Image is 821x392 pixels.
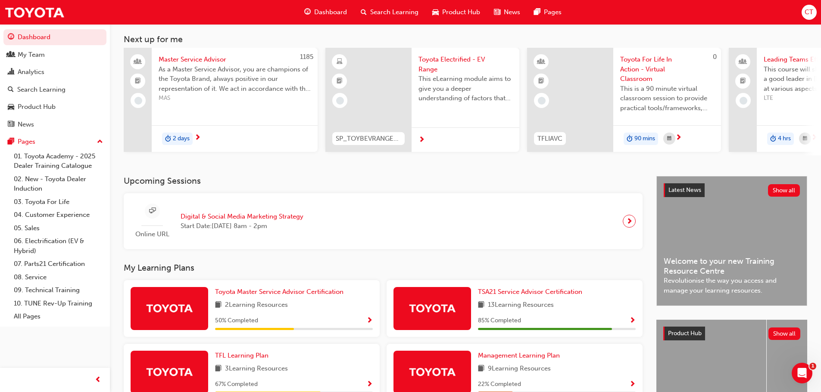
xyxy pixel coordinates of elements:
[300,53,313,61] span: 1185
[527,48,721,152] a: 0TFLIAVCToyota For Life In Action - Virtual ClassroomThis is a 90 minute virtual classroom sessio...
[667,133,671,144] span: calendar-icon
[3,134,106,150] button: Pages
[538,56,544,68] span: learningResourceType_INSTRUCTOR_LED-icon
[634,134,655,144] span: 90 mins
[442,7,480,17] span: Product Hub
[768,184,800,197] button: Show all
[366,317,373,325] span: Show Progress
[95,375,101,386] span: prev-icon
[336,97,344,105] span: learningRecordVerb_NONE-icon
[215,352,268,359] span: TFL Learning Plan
[629,381,636,389] span: Show Progress
[215,364,222,374] span: book-icon
[527,3,568,21] a: pages-iconPages
[8,138,14,146] span: pages-icon
[146,300,193,315] img: Trak
[418,55,512,74] span: Toyota Electrified - EV Range
[134,97,142,105] span: learningRecordVerb_NONE-icon
[131,229,174,239] span: Online URL
[337,76,343,87] span: booktick-icon
[802,5,817,20] button: CT
[18,50,45,60] div: My Team
[778,134,791,144] span: 4 hrs
[478,287,586,297] a: TSA21 Service Advisor Certification
[3,47,106,63] a: My Team
[325,48,519,152] a: SP_TOYBEVRANGE_ELToyota Electrified - EV RangeThis eLearning module aims to give you a deeper und...
[668,186,701,194] span: Latest News
[488,300,554,311] span: 13 Learning Resources
[629,315,636,326] button: Show Progress
[361,7,367,18] span: search-icon
[165,133,171,145] span: duration-icon
[770,133,776,145] span: duration-icon
[337,56,343,68] span: learningResourceType_ELEARNING-icon
[740,76,746,87] span: booktick-icon
[297,3,354,21] a: guage-iconDashboard
[124,263,643,273] h3: My Learning Plans
[809,363,816,370] span: 1
[478,288,582,296] span: TSA21 Service Advisor Certification
[135,76,141,87] span: booktick-icon
[432,7,439,18] span: car-icon
[713,53,717,61] span: 0
[225,300,288,311] span: 2 Learning Resources
[124,176,643,186] h3: Upcoming Sessions
[159,65,311,94] span: As a Master Service Advisor, you are champions of the Toyota Brand, always positive in our repres...
[675,134,682,142] span: next-icon
[194,134,201,142] span: next-icon
[159,93,311,103] span: MAS
[215,316,258,326] span: 50 % Completed
[10,222,106,235] a: 05. Sales
[8,86,14,94] span: search-icon
[173,134,190,144] span: 2 days
[418,136,425,144] span: next-icon
[10,150,106,173] a: 01. Toyota Academy - 2025 Dealer Training Catalogue
[18,102,56,112] div: Product Hub
[3,64,106,80] a: Analytics
[478,316,521,326] span: 85 % Completed
[811,134,818,142] span: next-icon
[181,221,303,231] span: Start Date: [DATE] 8am - 2pm
[215,380,258,389] span: 67 % Completed
[620,84,714,113] span: This is a 90 minute virtual classroom session to provide practical tools/frameworks, behaviours a...
[10,297,106,310] a: 10. TUNE Rev-Up Training
[8,51,14,59] span: people-icon
[488,364,551,374] span: 9 Learning Resources
[668,330,702,337] span: Product Hub
[8,34,14,41] span: guage-icon
[792,363,812,383] iframe: Intercom live chat
[370,7,418,17] span: Search Learning
[629,379,636,390] button: Show Progress
[135,56,141,68] span: people-icon
[418,74,512,103] span: This eLearning module aims to give you a deeper understanding of factors that influence driving r...
[409,300,456,315] img: Trak
[215,351,272,361] a: TFL Learning Plan
[366,315,373,326] button: Show Progress
[544,7,562,17] span: Pages
[225,364,288,374] span: 3 Learning Resources
[18,67,44,77] div: Analytics
[215,287,347,297] a: Toyota Master Service Advisor Certification
[478,300,484,311] span: book-icon
[494,7,500,18] span: news-icon
[8,68,14,76] span: chart-icon
[805,7,813,17] span: CT
[620,55,714,84] span: Toyota For Life In Action - Virtual Classroom
[366,379,373,390] button: Show Progress
[3,29,106,45] a: Dashboard
[215,300,222,311] span: book-icon
[538,76,544,87] span: booktick-icon
[10,208,106,222] a: 04. Customer Experience
[181,212,303,222] span: Digital & Social Media Marketing Strategy
[534,7,540,18] span: pages-icon
[664,276,800,295] span: Revolutionise the way you access and manage your learning resources.
[803,133,807,144] span: calendar-icon
[149,206,156,216] span: sessionType_ONLINE_URL-icon
[304,7,311,18] span: guage-icon
[18,137,35,147] div: Pages
[17,85,66,95] div: Search Learning
[537,134,562,144] span: TFLIAVC
[478,364,484,374] span: book-icon
[478,352,560,359] span: Management Learning Plan
[10,173,106,195] a: 02. New - Toyota Dealer Induction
